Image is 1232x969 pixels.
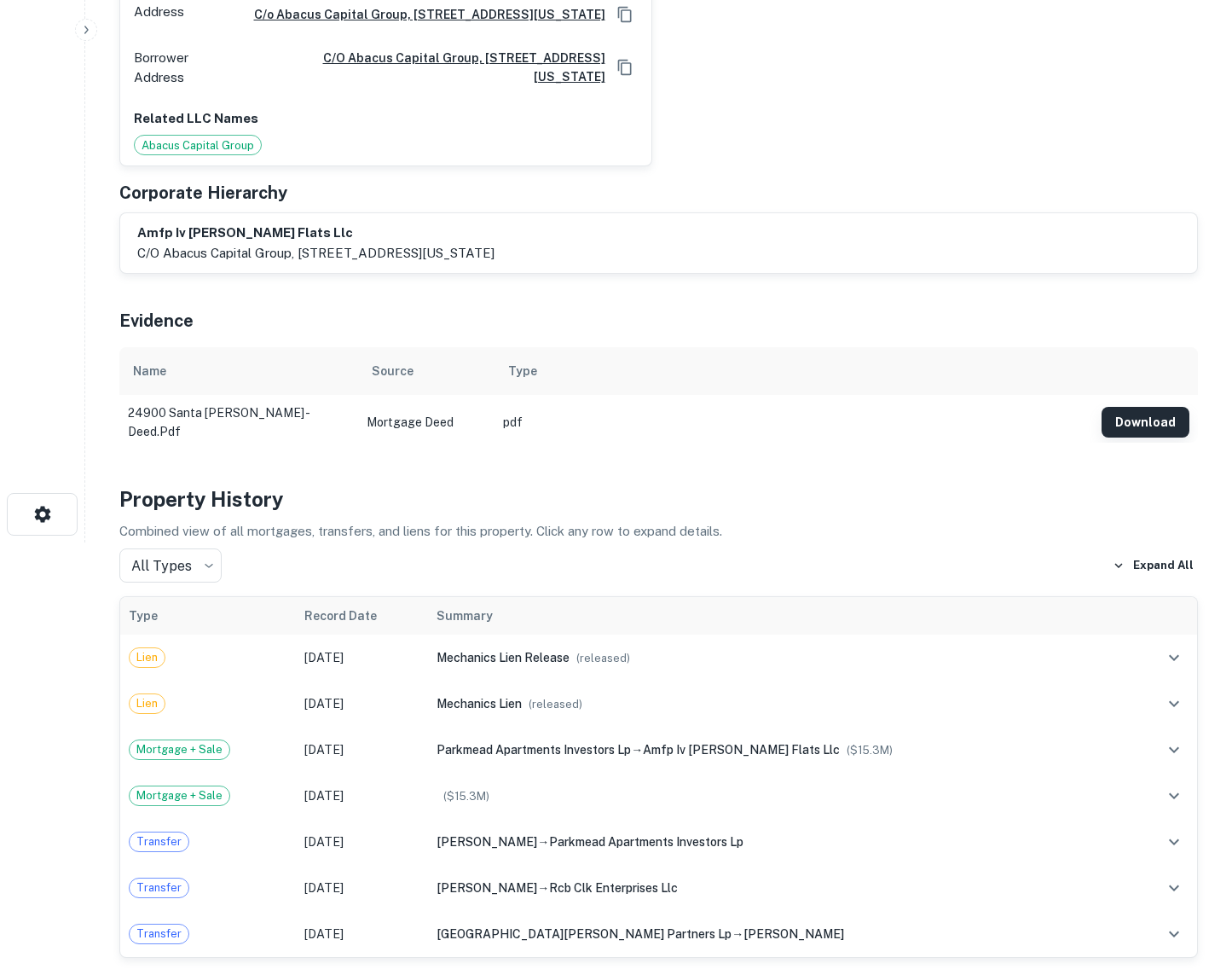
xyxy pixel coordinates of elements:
[612,55,638,80] button: Copy Address
[643,743,840,757] span: amfp iv [PERSON_NAME] flats llc
[443,790,489,803] span: ($ 15.3M )
[437,927,732,941] span: [GEOGRAPHIC_DATA][PERSON_NAME] partners lp
[130,787,229,804] span: Mortgage + Sale
[296,681,428,727] td: [DATE]
[119,548,222,583] div: All Types
[1160,827,1189,856] button: expand row
[296,819,428,865] td: [DATE]
[612,2,638,27] button: Copy Address
[437,833,1120,851] div: →
[437,835,537,849] span: [PERSON_NAME]
[1160,643,1189,672] button: expand row
[576,652,630,664] span: ( released )
[495,395,1093,450] td: pdf
[296,911,428,957] td: [DATE]
[1147,833,1232,914] iframe: Chat Widget
[119,484,1198,514] h4: Property History
[1160,735,1189,764] button: expand row
[137,243,495,264] p: c/o abacus capital group, [STREET_ADDRESS][US_STATE]
[120,597,296,635] th: Type
[1102,407,1189,438] button: Download
[296,865,428,911] td: [DATE]
[296,597,428,635] th: Record Date
[119,521,1198,542] p: Combined view of all mortgages, transfers, and liens for this property. Click any row to expand d...
[130,833,188,850] span: Transfer
[130,741,229,758] span: Mortgage + Sale
[495,347,1093,395] th: Type
[437,925,1120,943] div: →
[743,927,844,941] span: [PERSON_NAME]
[296,635,428,681] td: [DATE]
[529,698,582,711] span: ( released )
[135,137,261,154] span: Abacus Capital Group
[130,925,188,943] span: Transfer
[296,773,428,819] td: [DATE]
[119,180,287,206] h5: Corporate Hierarchy
[1160,920,1189,949] button: expand row
[134,108,638,129] p: Related LLC Names
[1160,689,1189,718] button: expand row
[847,744,893,757] span: ($ 15.3M )
[119,395,358,450] td: 24900 santa [PERSON_NAME] - deed.pdf
[549,881,678,895] span: rcb clk enterprises llc
[133,361,166,381] div: Name
[428,597,1129,635] th: Summary
[246,49,604,86] a: c/o abacus capital group, [STREET_ADDRESS][US_STATE]
[119,347,358,395] th: Name
[119,308,194,334] h5: Evidence
[134,48,240,88] p: Borrower Address
[358,395,495,450] td: Mortgage Deed
[1108,553,1198,578] button: Expand All
[119,347,1198,443] div: scrollable content
[134,2,184,27] p: Address
[437,651,570,664] span: mechanics lien release
[137,223,495,243] h6: amfp iv [PERSON_NAME] flats llc
[358,347,495,395] th: Source
[296,727,428,773] td: [DATE]
[437,743,631,757] span: parkmead apartments investors lp
[130,695,165,712] span: Lien
[372,361,414,381] div: Source
[240,5,605,24] a: C/o Abacus Capital Group, [STREET_ADDRESS][US_STATE]
[508,361,537,381] div: Type
[1160,781,1189,810] button: expand row
[437,879,1120,897] div: →
[130,879,188,896] span: Transfer
[549,835,743,849] span: parkmead apartments investors lp
[437,881,537,895] span: [PERSON_NAME]
[437,740,1120,759] div: →
[437,697,522,711] span: mechanics lien
[130,649,165,666] span: Lien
